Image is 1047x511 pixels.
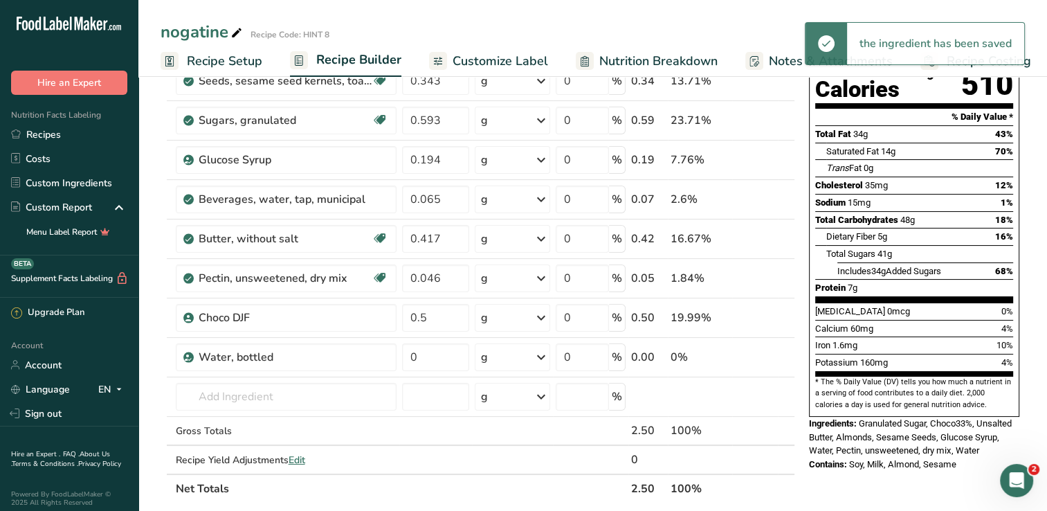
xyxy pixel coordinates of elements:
div: Powered By FoodLabelMaker © 2025 All Rights Reserved [11,490,127,507]
div: 100% [671,422,729,439]
div: 0.05 [631,270,665,287]
span: Notes & Attachments [769,52,893,71]
a: FAQ . [63,449,80,459]
div: g [481,349,488,366]
section: * The % Daily Value (DV) tells you how much a nutrient in a serving of food contributes to a dail... [815,377,1013,411]
th: Net Totals [173,474,628,503]
span: 14g [881,146,895,156]
span: 43% [995,129,1013,139]
span: Sodium [815,197,846,208]
section: % Daily Value * [815,109,1013,125]
div: g [481,231,488,247]
div: 13.71% [671,73,729,89]
span: Contains: [809,459,847,469]
span: 48g [900,215,915,225]
div: Calories [815,80,934,100]
div: g [481,112,488,129]
div: 0.00 [631,349,665,366]
div: 0.59 [631,112,665,129]
a: Notes & Attachments [745,46,893,77]
span: Edit [289,454,305,467]
span: 4% [1001,357,1013,368]
div: Butter, without salt [199,231,372,247]
div: 19.99% [671,310,729,326]
div: the ingredient has been saved [847,23,1024,64]
div: 510 [961,66,1013,103]
span: 0% [1001,306,1013,316]
div: g [481,270,488,287]
input: Add Ingredient [176,383,397,411]
div: Recipe Code: HINT 8 [251,28,329,41]
span: 34g [853,129,868,139]
a: About Us . [11,449,110,469]
span: 7g [848,283,857,293]
span: Potassium [815,357,858,368]
span: 0g [864,163,873,173]
th: 100% [668,474,732,503]
div: Custom Report [11,200,92,215]
span: 18% [995,215,1013,225]
a: Terms & Conditions . [12,459,78,469]
span: 0mcg [887,306,910,316]
div: 0% [671,349,729,366]
span: Recipe Setup [187,52,262,71]
a: Nutrition Breakdown [576,46,718,77]
i: Trans [826,163,849,173]
th: 2.50 [628,474,668,503]
span: Dietary Fiber [826,231,875,242]
div: Gross Totals [176,424,397,438]
span: Calcium [815,323,848,334]
span: Cholesterol [815,180,863,190]
div: 1.84% [671,270,729,287]
span: Total Fat [815,129,851,139]
a: Customize Label [429,46,548,77]
span: Saturated Fat [826,146,879,156]
button: Hire an Expert [11,71,127,95]
a: Hire an Expert . [11,449,60,459]
div: 7.76% [671,152,729,168]
span: 34g [871,266,886,276]
div: g [481,310,488,326]
div: g [481,152,488,168]
div: g [481,191,488,208]
span: 16% [995,231,1013,242]
div: Choco DJF [199,310,372,326]
span: Granulated Sugar, Choco33%, Unsalted Butter, Almonds, Sesame Seeds, Glucose Syrup, Water, Pectin,... [809,418,1012,456]
span: Total Carbohydrates [815,215,898,225]
div: 0.50 [631,310,665,326]
div: nogatine [161,19,245,44]
div: g [481,73,488,89]
a: Language [11,377,70,402]
span: 68% [995,266,1013,276]
span: Total Sugars [826,249,875,259]
span: Ingredients: [809,418,857,429]
span: Fat [826,163,862,173]
span: Soy, Milk, Almond, Sesame [849,459,956,469]
div: Beverages, water, tap, municipal [199,191,372,208]
div: Pectin, unsweetened, dry mix [199,270,372,287]
span: 1.6mg [832,340,857,350]
div: 2.50 [631,422,665,439]
span: 4% [1001,323,1013,334]
span: 5g [877,231,887,242]
span: 70% [995,146,1013,156]
div: 0.19 [631,152,665,168]
div: Upgrade Plan [11,306,84,320]
div: 0.34 [631,73,665,89]
span: 12% [995,180,1013,190]
span: 15mg [848,197,871,208]
div: Water, bottled [199,349,372,366]
span: 41g [877,249,892,259]
div: BETA [11,258,34,269]
span: Includes Added Sugars [837,266,941,276]
div: Recipe Yield Adjustments [176,453,397,467]
span: Protein [815,283,846,293]
span: Customize Label [453,52,548,71]
div: 0.07 [631,191,665,208]
span: 10% [996,340,1013,350]
span: Recipe Builder [316,51,401,69]
span: Iron [815,340,830,350]
a: Recipe Builder [290,44,401,78]
iframe: Intercom live chat [1000,464,1033,497]
span: 1% [1001,197,1013,208]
